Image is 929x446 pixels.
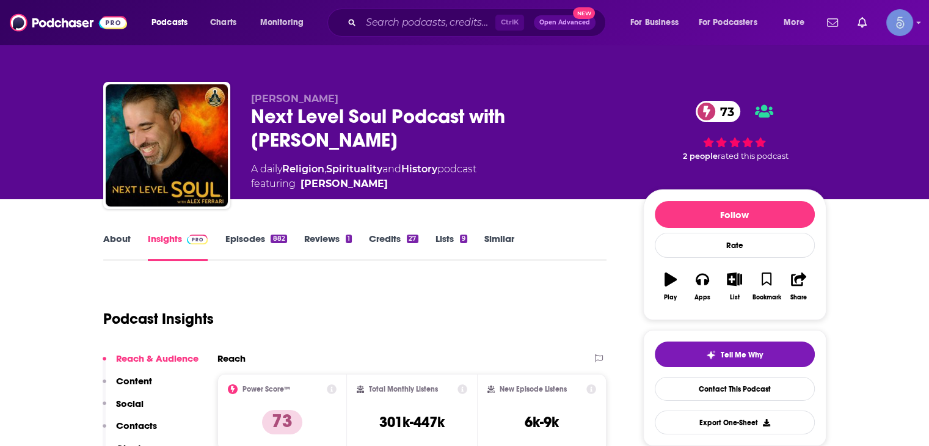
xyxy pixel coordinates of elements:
[886,9,913,36] span: Logged in as Spiral5-G1
[699,14,757,31] span: For Podcasters
[886,9,913,36] img: User Profile
[271,235,286,243] div: 882
[116,353,199,364] p: Reach & Audience
[324,163,326,175] span: ,
[251,177,476,191] span: featuring
[534,15,596,30] button: Open AdvancedNew
[282,163,324,175] a: Religion
[751,265,782,309] button: Bookmark
[116,420,157,431] p: Contacts
[202,13,244,32] a: Charts
[730,294,740,301] div: List
[708,101,740,122] span: 73
[103,420,157,442] button: Contacts
[664,294,677,301] div: Play
[655,411,815,434] button: Export One-Sheet
[106,84,228,207] img: Next Level Soul Podcast with Alex Ferrari
[822,12,843,33] a: Show notifications dropdown
[143,13,203,32] button: open menu
[346,235,352,243] div: 1
[401,163,437,175] a: History
[435,233,467,261] a: Lists9
[573,7,595,19] span: New
[210,14,236,31] span: Charts
[217,353,246,364] h2: Reach
[339,9,618,37] div: Search podcasts, credits, & more...
[495,15,524,31] span: Ctrl K
[225,233,286,261] a: Episodes882
[718,152,789,161] span: rated this podcast
[706,350,716,360] img: tell me why sparkle
[886,9,913,36] button: Show profile menu
[151,14,188,31] span: Podcasts
[460,235,467,243] div: 9
[262,410,302,434] p: 73
[721,350,763,360] span: Tell Me Why
[687,265,718,309] button: Apps
[752,294,781,301] div: Bookmark
[103,375,152,398] button: Content
[784,14,804,31] span: More
[369,233,418,261] a: Credits27
[103,353,199,375] button: Reach & Audience
[116,398,144,409] p: Social
[103,398,144,420] button: Social
[691,13,775,32] button: open menu
[116,375,152,387] p: Content
[622,13,694,32] button: open menu
[103,310,214,328] h1: Podcast Insights
[853,12,872,33] a: Show notifications dropdown
[326,163,382,175] a: Spirituality
[148,233,208,261] a: InsightsPodchaser Pro
[382,163,401,175] span: and
[790,294,807,301] div: Share
[379,413,445,431] h3: 301k-447k
[525,413,559,431] h3: 6k-9k
[369,385,438,393] h2: Total Monthly Listens
[696,101,740,122] a: 73
[683,152,718,161] span: 2 people
[782,265,814,309] button: Share
[187,235,208,244] img: Podchaser Pro
[775,13,820,32] button: open menu
[251,93,338,104] span: [PERSON_NAME]
[484,233,514,261] a: Similar
[301,177,388,191] div: [PERSON_NAME]
[242,385,290,393] h2: Power Score™
[361,13,495,32] input: Search podcasts, credits, & more...
[718,265,750,309] button: List
[655,233,815,258] div: Rate
[103,233,131,261] a: About
[539,20,590,26] span: Open Advanced
[643,93,826,169] div: 73 2 peoplerated this podcast
[500,385,567,393] h2: New Episode Listens
[251,162,476,191] div: A daily podcast
[260,14,304,31] span: Monitoring
[655,342,815,367] button: tell me why sparkleTell Me Why
[655,265,687,309] button: Play
[630,14,679,31] span: For Business
[655,377,815,401] a: Contact This Podcast
[304,233,352,261] a: Reviews1
[252,13,319,32] button: open menu
[655,201,815,228] button: Follow
[694,294,710,301] div: Apps
[407,235,418,243] div: 27
[10,11,127,34] img: Podchaser - Follow, Share and Rate Podcasts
